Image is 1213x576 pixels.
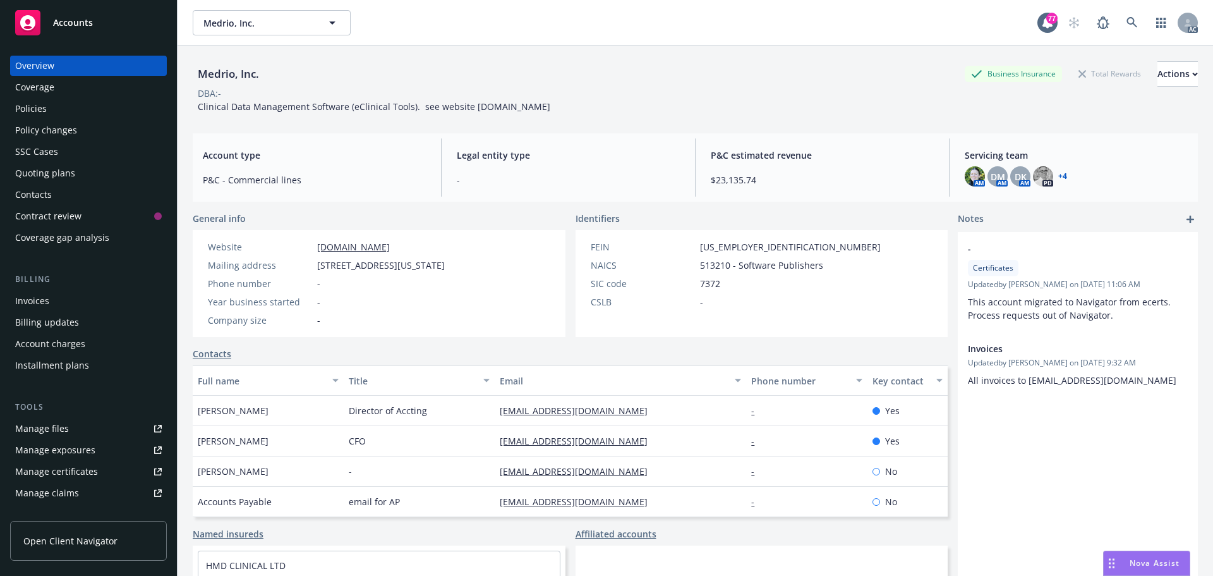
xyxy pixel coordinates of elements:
img: photo [965,166,985,187]
button: Nova Assist [1103,551,1190,576]
a: Manage files [10,419,167,439]
div: Actions [1157,62,1198,86]
button: Medrio, Inc. [193,10,351,35]
div: Manage certificates [15,462,98,482]
span: - [349,465,352,478]
a: Named insureds [193,527,263,541]
a: Search [1119,10,1145,35]
span: 7372 [700,277,720,290]
div: Full name [198,374,325,388]
a: - [751,405,764,417]
div: NAICS [591,259,695,272]
div: Installment plans [15,355,89,376]
span: [STREET_ADDRESS][US_STATE] [317,259,445,272]
div: Year business started [208,295,312,309]
a: Quoting plans [10,163,167,183]
a: Affiliated accounts [576,527,656,541]
span: This account migrated to Navigator from ecerts. Process requests out of Navigator. [968,296,1173,321]
div: Quoting plans [15,163,75,183]
a: - [751,465,764,477]
button: Phone number [746,365,867,396]
div: DBA: - [198,87,221,100]
span: Accounts [53,18,93,28]
div: Coverage [15,77,54,97]
span: P&C - Commercial lines [203,173,426,187]
div: Medrio, Inc. [193,66,264,82]
span: $23,135.74 [711,173,934,187]
a: Switch app [1149,10,1174,35]
span: - [317,314,320,327]
a: Manage certificates [10,462,167,482]
div: Tools [10,401,167,414]
div: Email [500,374,727,388]
a: Contract review [10,206,167,226]
span: Legal entity type [457,149,680,162]
div: CSLB [591,295,695,309]
span: [PERSON_NAME] [198,465,269,478]
a: Accounts [10,5,167,40]
a: - [751,496,764,508]
a: Billing updates [10,312,167,333]
div: Account charges [15,334,85,354]
div: -CertificatesUpdatedby [PERSON_NAME] on [DATE] 11:06 AMThis account migrated to Navigator from ec... [958,232,1198,332]
a: SSC Cases [10,142,167,162]
div: Policies [15,99,47,119]
span: Identifiers [576,212,620,225]
span: DK [1015,170,1027,183]
span: [US_EMPLOYER_IDENTIFICATION_NUMBER] [700,240,881,254]
div: Business Insurance [965,66,1062,82]
span: - [700,295,703,309]
span: P&C estimated revenue [711,149,934,162]
img: photo [1033,166,1053,187]
a: - [751,435,764,447]
div: Title [349,374,476,388]
a: Report a Bug [1090,10,1116,35]
span: Servicing team [965,149,1188,162]
span: Account type [203,149,426,162]
div: Policy changes [15,120,77,140]
span: Manage exposures [10,440,167,460]
div: Billing updates [15,312,79,333]
a: [DOMAIN_NAME] [317,241,390,253]
span: Notes [958,212,984,227]
div: Total Rewards [1072,66,1147,82]
span: All invoices to [EMAIL_ADDRESS][DOMAIN_NAME] [968,374,1176,386]
div: SIC code [591,277,695,290]
span: [PERSON_NAME] [198,434,269,448]
a: [EMAIL_ADDRESS][DOMAIN_NAME] [500,405,658,417]
span: email for AP [349,495,400,508]
div: Phone number [751,374,848,388]
div: Manage BORs [15,505,75,525]
a: Contacts [10,185,167,205]
a: [EMAIL_ADDRESS][DOMAIN_NAME] [500,435,658,447]
a: Coverage gap analysis [10,228,167,248]
span: Invoices [968,342,1155,355]
a: Policy changes [10,120,167,140]
a: Installment plans [10,355,167,376]
a: [EMAIL_ADDRESS][DOMAIN_NAME] [500,465,658,477]
button: Full name [193,365,344,396]
div: Website [208,240,312,254]
div: Company size [208,314,312,327]
div: Phone number [208,277,312,290]
a: +4 [1058,173,1067,180]
button: Actions [1157,61,1198,87]
div: InvoicesUpdatedby [PERSON_NAME] on [DATE] 9:32 AMAll invoices to [EMAIL_ADDRESS][DOMAIN_NAME] [958,332,1198,397]
span: No [885,495,897,508]
a: Account charges [10,334,167,354]
span: - [317,277,320,290]
div: FEIN [591,240,695,254]
button: Email [495,365,746,396]
div: Overview [15,56,54,76]
span: Yes [885,434,900,448]
a: Overview [10,56,167,76]
a: Coverage [10,77,167,97]
span: - [317,295,320,309]
div: Mailing address [208,259,312,272]
div: Contacts [15,185,52,205]
a: Start snowing [1061,10,1087,35]
div: Coverage gap analysis [15,228,109,248]
span: General info [193,212,246,225]
span: - [457,173,680,187]
span: Nova Assist [1130,558,1180,568]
